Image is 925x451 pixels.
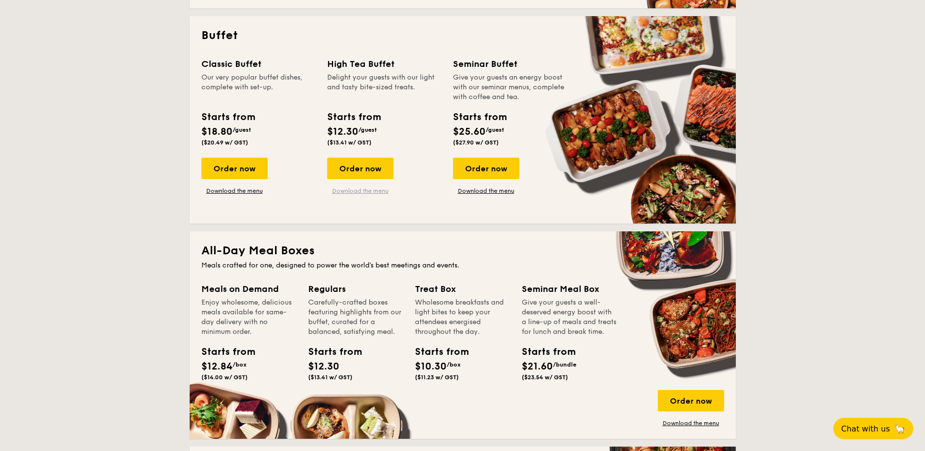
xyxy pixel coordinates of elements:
span: ($11.23 w/ GST) [415,374,459,381]
span: /bundle [553,361,576,368]
h2: All-Day Meal Boxes [201,243,724,259]
span: $10.30 [415,361,447,372]
span: ($23.54 w/ GST) [522,374,568,381]
a: Download the menu [327,187,394,195]
div: Starts from [201,345,245,359]
div: Starts from [327,110,380,124]
div: High Tea Buffet [327,57,441,71]
a: Download the menu [658,419,724,427]
span: 🦙 [894,423,905,434]
div: Starts from [415,345,459,359]
div: Starts from [308,345,352,359]
div: Order now [658,390,724,411]
div: Starts from [453,110,506,124]
span: ($14.00 w/ GST) [201,374,248,381]
div: Regulars [308,282,403,296]
div: Starts from [201,110,255,124]
span: /guest [233,126,251,133]
span: $18.80 [201,126,233,138]
div: Order now [201,158,268,179]
div: Treat Box [415,282,510,296]
div: Classic Buffet [201,57,315,71]
div: Order now [453,158,519,179]
div: Give your guests an energy boost with our seminar menus, complete with coffee and tea. [453,73,567,102]
a: Download the menu [453,187,519,195]
span: $21.60 [522,361,553,372]
div: Meals crafted for one, designed to power the world's best meetings and events. [201,261,724,270]
div: Our very popular buffet dishes, complete with set-up. [201,73,315,102]
span: ($27.90 w/ GST) [453,139,499,146]
div: Enjoy wholesome, delicious meals available for same-day delivery with no minimum order. [201,298,296,337]
div: Give your guests a well-deserved energy boost with a line-up of meals and treats for lunch and br... [522,298,617,337]
span: $12.30 [308,361,339,372]
span: /guest [358,126,377,133]
span: ($13.41 w/ GST) [308,374,353,381]
div: Starts from [522,345,566,359]
span: /box [233,361,247,368]
span: $25.60 [453,126,486,138]
div: Order now [327,158,394,179]
span: ($20.49 w/ GST) [201,139,248,146]
div: Delight your guests with our light and tasty bite-sized treats. [327,73,441,102]
span: $12.30 [327,126,358,138]
h2: Buffet [201,28,724,43]
a: Download the menu [201,187,268,195]
span: ($13.41 w/ GST) [327,139,372,146]
span: Chat with us [841,424,890,433]
span: /guest [486,126,504,133]
span: /box [447,361,461,368]
div: Seminar Meal Box [522,282,617,296]
div: Seminar Buffet [453,57,567,71]
div: Meals on Demand [201,282,296,296]
div: Wholesome breakfasts and light bites to keep your attendees energised throughout the day. [415,298,510,337]
span: $12.84 [201,361,233,372]
div: Carefully-crafted boxes featuring highlights from our buffet, curated for a balanced, satisfying ... [308,298,403,337]
button: Chat with us🦙 [833,418,913,439]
